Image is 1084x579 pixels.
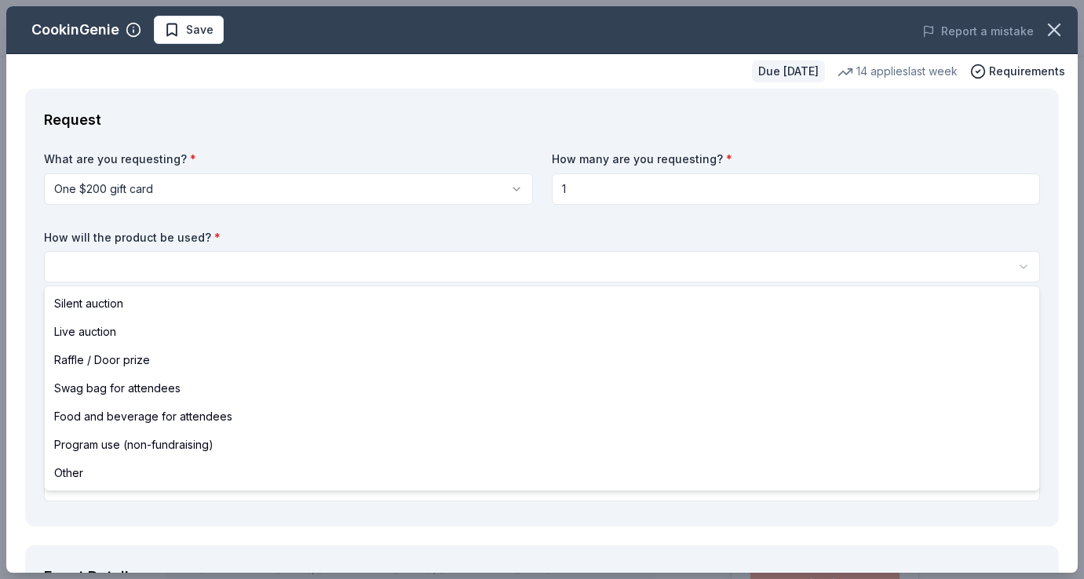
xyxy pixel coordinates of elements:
[54,294,123,313] span: Silent auction
[54,322,116,341] span: Live auction
[54,351,150,370] span: Raffle / Door prize
[54,379,181,398] span: Swag bag for attendees
[254,19,379,38] span: Valentine Elementary Annual Fundraiser [DEMOGRAPHIC_DATA]
[54,464,83,482] span: Other
[54,435,214,454] span: Program use (non-fundraising)
[54,407,232,426] span: Food and beverage for attendees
